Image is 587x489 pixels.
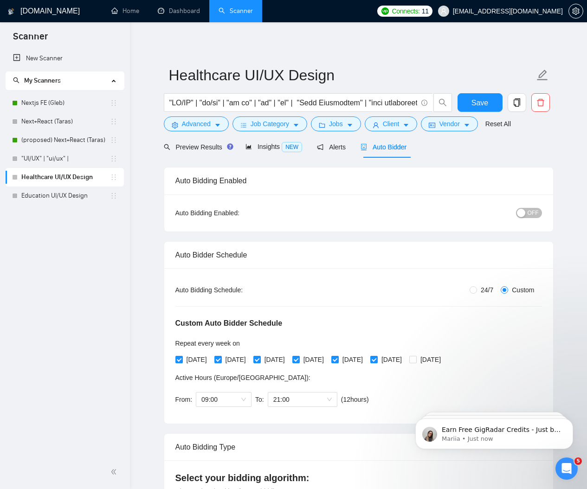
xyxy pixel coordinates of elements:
[401,399,587,464] iframe: Intercom notifications message
[222,354,250,365] span: [DATE]
[245,143,302,150] span: Insights
[403,122,409,129] span: caret-down
[24,77,61,84] span: My Scanners
[373,122,379,129] span: user
[433,93,452,112] button: search
[175,208,297,218] div: Auto Bidding Enabled:
[422,6,429,16] span: 11
[293,122,299,129] span: caret-down
[361,144,367,150] span: robot
[471,97,488,109] span: Save
[226,142,234,151] div: Tooltip anchor
[182,119,211,129] span: Advanced
[317,143,346,151] span: Alerts
[201,392,246,406] span: 09:00
[392,6,419,16] span: Connects:
[158,7,200,15] a: dashboardDashboard
[508,98,526,107] span: copy
[417,354,445,365] span: [DATE]
[261,354,289,365] span: [DATE]
[6,94,124,112] li: Nextjs FE (Gleb)
[175,396,193,403] span: From:
[464,122,470,129] span: caret-down
[219,7,253,15] a: searchScanner
[175,167,542,194] div: Auto Bidding Enabled
[164,143,231,151] span: Preview Results
[172,122,178,129] span: setting
[341,396,369,403] span: ( 12 hours)
[110,118,117,125] span: holder
[175,471,542,484] h4: Select your bidding algorithm:
[6,187,124,205] li: Education UI/UX Design
[381,7,389,15] img: upwork-logo.png
[319,122,325,129] span: folder
[175,242,542,268] div: Auto Bidder Schedule
[110,467,120,476] span: double-left
[528,208,539,218] span: OFF
[574,457,582,465] span: 5
[110,136,117,144] span: holder
[429,122,435,129] span: idcard
[21,149,110,168] a: "UI/UX" | "ui/ux" |
[439,119,459,129] span: Vendor
[111,7,139,15] a: homeHome
[568,7,583,15] a: setting
[508,93,526,112] button: copy
[240,122,247,129] span: bars
[532,98,549,107] span: delete
[317,144,323,150] span: notification
[21,131,110,149] a: (proposed) Next+React (Taras)
[255,396,264,403] span: To:
[569,7,583,15] span: setting
[175,340,240,347] span: Repeat every week on
[311,116,361,131] button: folderJobscaret-down
[13,77,19,84] span: search
[300,354,328,365] span: [DATE]
[6,149,124,168] li: "UI/UX" | "ui/ux" |
[434,98,452,107] span: search
[421,100,427,106] span: info-circle
[8,4,14,19] img: logo
[365,116,418,131] button: userClientcaret-down
[245,143,252,150] span: area-chart
[164,144,170,150] span: search
[6,168,124,187] li: Healthcare UI/UX Design
[6,30,55,49] span: Scanner
[110,174,117,181] span: holder
[477,285,497,295] span: 24/7
[110,192,117,199] span: holder
[508,285,538,295] span: Custom
[568,4,583,19] button: setting
[21,187,110,205] a: Education UI/UX Design
[169,64,535,87] input: Scanner name...
[273,392,332,406] span: 21:00
[440,8,447,14] span: user
[175,374,310,381] span: Active Hours ( Europe/[GEOGRAPHIC_DATA] ):
[175,434,542,460] div: Auto Bidding Type
[6,112,124,131] li: Next+React (Taras)
[329,119,343,129] span: Jobs
[214,122,221,129] span: caret-down
[169,97,417,109] input: Search Freelance Jobs...
[339,354,367,365] span: [DATE]
[232,116,307,131] button: barsJob Categorycaret-down
[536,69,548,81] span: edit
[6,49,124,68] li: New Scanner
[6,131,124,149] li: (proposed) Next+React (Taras)
[110,155,117,162] span: holder
[383,119,400,129] span: Client
[282,142,302,152] span: NEW
[175,318,283,329] h5: Custom Auto Bidder Schedule
[347,122,353,129] span: caret-down
[164,116,229,131] button: settingAdvancedcaret-down
[21,112,110,131] a: Next+React (Taras)
[21,94,110,112] a: Nextjs FE (Gleb)
[251,119,289,129] span: Job Category
[183,354,211,365] span: [DATE]
[13,49,116,68] a: New Scanner
[531,93,550,112] button: delete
